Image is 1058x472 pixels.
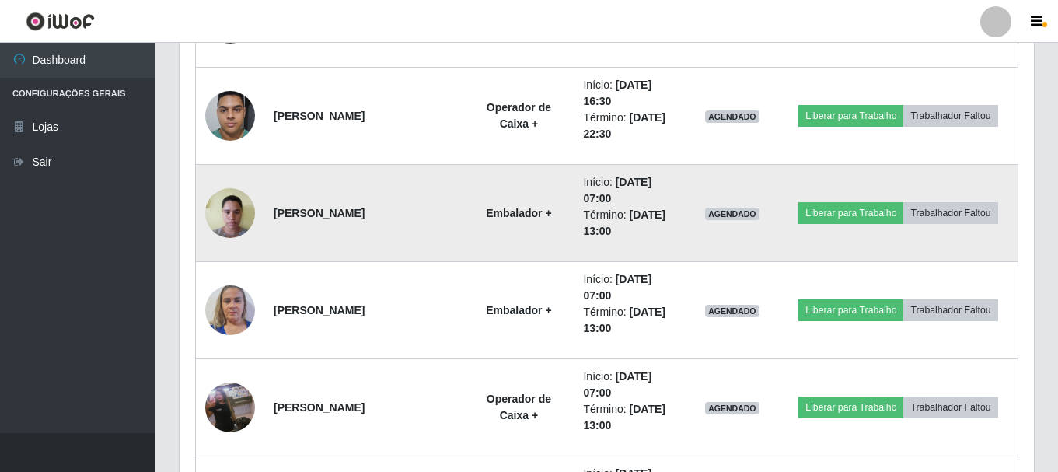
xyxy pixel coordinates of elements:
img: 1738540526500.jpeg [205,82,255,149]
strong: Operador de Caixa + [487,101,551,130]
li: Início: [583,77,676,110]
strong: Embalador + [486,304,551,316]
li: Início: [583,271,676,304]
span: AGENDADO [705,110,759,123]
button: Trabalhador Faltou [903,299,997,321]
li: Término: [583,110,676,142]
button: Liberar para Trabalho [798,202,903,224]
span: AGENDADO [705,208,759,220]
button: Trabalhador Faltou [903,397,997,418]
img: 1725070298663.jpeg [205,363,255,452]
img: 1724425725266.jpeg [205,180,255,246]
time: [DATE] 16:30 [583,79,651,107]
button: Trabalhador Faltou [903,105,997,127]
time: [DATE] 07:00 [583,176,651,205]
li: Início: [583,369,676,401]
li: Término: [583,401,676,434]
time: [DATE] 07:00 [583,273,651,302]
time: [DATE] 07:00 [583,370,651,399]
span: AGENDADO [705,402,759,414]
button: Trabalhador Faltou [903,202,997,224]
strong: Embalador + [486,207,551,219]
strong: [PERSON_NAME] [274,110,365,122]
span: AGENDADO [705,305,759,317]
strong: [PERSON_NAME] [274,207,365,219]
strong: [PERSON_NAME] [274,401,365,414]
strong: [PERSON_NAME] [274,304,365,316]
li: Início: [583,174,676,207]
button: Liberar para Trabalho [798,105,903,127]
button: Liberar para Trabalho [798,299,903,321]
li: Término: [583,304,676,337]
img: 1752868236583.jpeg [205,277,255,343]
button: Liberar para Trabalho [798,397,903,418]
li: Término: [583,207,676,239]
strong: Operador de Caixa + [487,393,551,421]
img: CoreUI Logo [26,12,95,31]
